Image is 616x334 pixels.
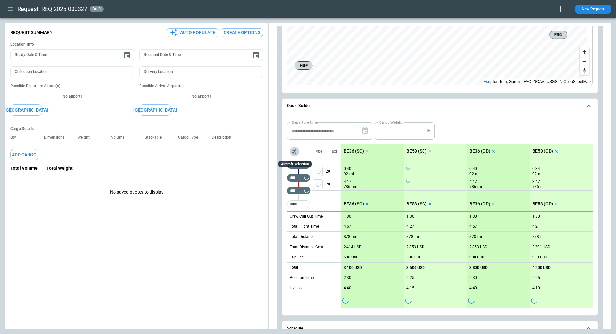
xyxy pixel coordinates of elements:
[344,167,351,171] p: 0:40
[469,184,476,190] p: 786
[406,149,427,154] p: BE58 (SC)
[77,135,95,140] p: Weight
[326,165,341,178] p: 20
[575,5,611,14] button: New Request
[344,214,351,219] p: 1:30
[469,167,477,171] p: 0:40
[292,120,318,125] label: Departure time
[10,83,134,89] p: Possible Departure Airport(s)
[352,184,356,190] p: mi
[580,47,589,57] button: Zoom in
[532,171,537,177] p: 92
[580,57,589,66] button: Zoom out
[469,266,488,270] p: 3,800 USD
[406,201,427,207] p: BE58 (SC)
[313,167,323,176] button: left aligned
[379,120,403,125] label: Cargo Weight
[287,187,310,194] div: Too short
[287,104,311,108] h6: Quote Builder
[314,149,322,154] p: Type
[290,266,298,270] h6: Total
[344,286,351,291] p: 4:40
[406,214,414,219] p: 1:30
[532,201,553,207] p: BE58 (OD)
[532,255,547,260] p: 900 USD
[344,171,348,177] p: 92
[287,122,593,308] div: Quote Builder
[290,285,304,291] p: Live Leg
[139,83,263,89] p: Possible Arrival Airport(s)
[290,214,323,219] p: Crew Call Out Time
[538,171,543,177] p: mi
[427,128,430,134] p: lb
[406,266,425,270] p: 3,500 USD
[139,94,263,99] p: No airports
[469,179,477,184] p: 4:17
[415,234,419,239] p: mi
[111,135,130,140] p: Volume
[5,179,268,205] p: No saved quotes to display
[91,7,102,11] span: draft
[477,184,482,190] p: mi
[250,49,262,62] button: Choose date
[44,135,70,140] p: Dimensions
[290,255,304,260] p: Trip Fee
[10,42,263,47] h6: Location Info
[344,184,350,190] p: 786
[10,104,42,116] button: [GEOGRAPHIC_DATA]
[469,214,477,219] p: 1:30
[10,126,263,131] h6: Cargo Details
[121,49,133,62] button: Choose date
[540,184,545,190] p: mi
[406,255,422,260] p: 600 USD
[287,326,303,330] h6: Schedule
[290,147,299,156] span: Aircraft selection
[469,245,487,249] p: 2,853 USD
[75,166,76,171] p: -
[344,255,359,260] p: 600 USD
[469,149,490,154] p: BE36 (OD)
[297,62,310,69] span: HUF
[406,224,414,229] p: 4:27
[349,171,354,177] p: mi
[344,201,364,207] p: BE36 (SC)
[17,5,38,13] h1: Request
[10,166,38,171] p: Total Volume
[290,234,314,239] p: Total Distance
[178,135,203,140] p: Cargo Type
[532,149,553,154] p: BE58 (OD)
[532,275,540,280] p: 2:25
[532,266,551,270] p: 4,200 USD
[10,149,38,160] button: Add Cargo
[469,224,477,229] p: 4:57
[406,275,414,280] p: 2:25
[344,179,351,184] p: 4:17
[532,286,540,291] p: 4:10
[47,166,73,171] p: Total Weight
[341,144,593,308] div: scrollable content
[212,135,236,140] p: Description
[330,149,337,154] p: Taxi
[287,174,310,182] div: Too short
[469,201,490,207] p: BE36 (OD)
[532,214,540,219] p: 1:30
[344,275,351,280] p: 2:30
[221,28,263,37] button: Create Options
[469,234,476,239] p: 878
[483,79,490,84] a: Esri
[469,255,484,260] p: 900 USD
[540,234,545,239] p: mi
[41,5,87,13] h2: REQ-2025-000327
[278,161,312,167] div: Aircraft selection
[287,200,310,208] div: Too short
[532,245,550,249] p: 3,291 USD
[344,245,362,249] p: 2,414 USD
[475,171,480,177] p: mi
[552,32,564,38] span: FRG
[344,234,350,239] p: 878
[406,245,424,249] p: 2,853 USD
[469,171,474,177] p: 92
[40,166,41,171] p: -
[290,244,323,250] p: Total Distance Cost
[469,275,477,280] p: 2:30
